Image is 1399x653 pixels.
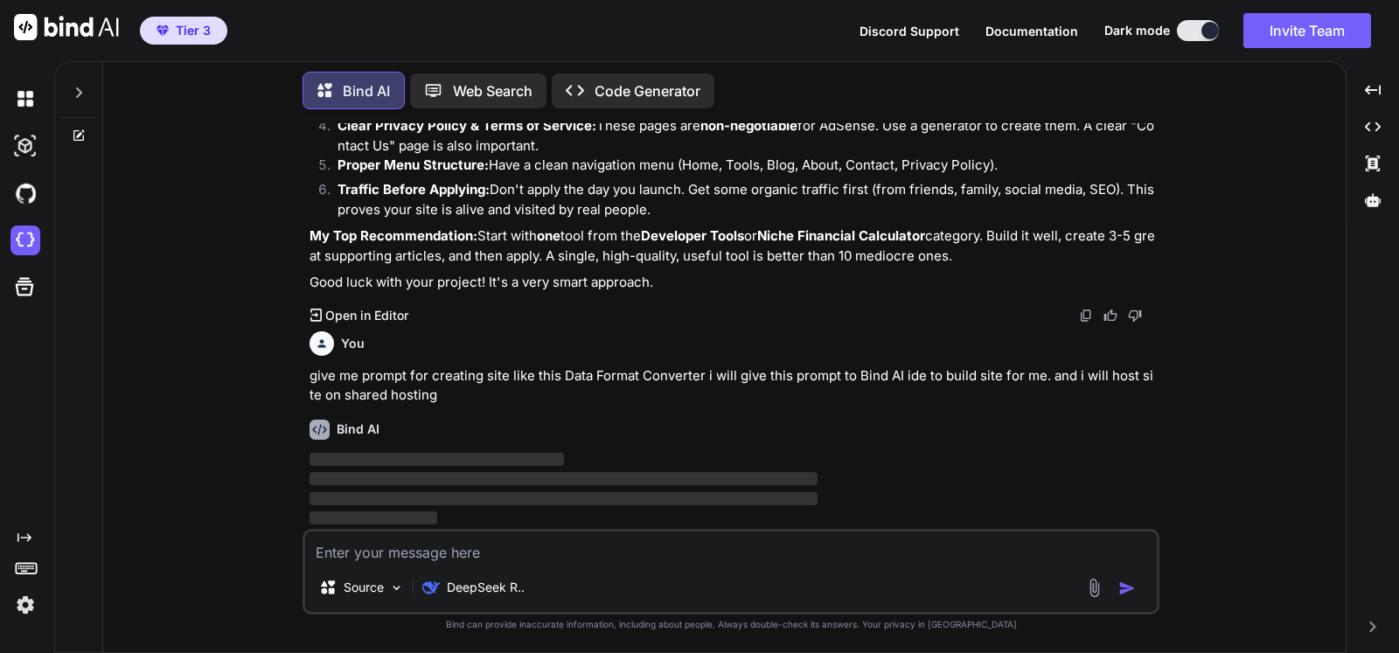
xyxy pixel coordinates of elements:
h6: Bind AI [337,420,379,438]
p: Open in Editor [325,307,408,324]
button: Discord Support [860,22,959,40]
img: copy [1079,309,1093,323]
button: premiumTier 3 [140,17,227,45]
span: ‌ [310,511,436,524]
img: darkChat [10,84,40,114]
strong: Proper Menu Structure: [338,156,489,173]
p: DeepSeek R.. [447,579,525,596]
button: Invite Team [1243,13,1371,48]
strong: My Top Recommendation: [310,227,477,244]
strong: non-negotiable [700,117,797,134]
img: darkAi-studio [10,131,40,161]
p: Code Generator [595,80,700,101]
span: Discord Support [860,24,959,38]
img: icon [1118,580,1136,597]
li: Have a clean navigation menu (Home, Tools, Blog, About, Contact, Privacy Policy). [324,156,1156,180]
p: Start with tool from the or category. Build it well, create 3-5 great supporting articles, and th... [310,226,1156,266]
img: dislike [1128,309,1142,323]
p: Web Search [453,80,532,101]
img: githubDark [10,178,40,208]
img: settings [10,590,40,620]
button: Documentation [985,22,1078,40]
strong: Traffic Before Applying: [338,181,490,198]
p: Source [344,579,384,596]
strong: one [537,227,560,244]
li: Don't apply the day you launch. Get some organic traffic first (from friends, family, social medi... [324,180,1156,219]
img: premium [157,25,169,36]
img: like [1103,309,1117,323]
span: ‌ [310,453,563,466]
p: Bind AI [343,80,390,101]
span: Tier 3 [176,22,211,39]
strong: Niche Financial Calculator [757,227,925,244]
img: Pick Models [389,580,404,595]
img: attachment [1084,578,1104,598]
strong: Clear Privacy Policy & Terms of Service: [338,117,596,134]
span: ‌ [310,492,818,505]
p: give me prompt for creating site like this Data Format Converter i will give this prompt to Bind ... [310,366,1156,406]
strong: Developer Tools [641,227,744,244]
p: Bind can provide inaccurate information, including about people. Always double-check its answers.... [303,618,1159,631]
span: Documentation [985,24,1078,38]
img: DeepSeek R1 (671B-Full) [422,579,440,596]
span: ‌ [310,472,818,485]
li: These pages are for AdSense. Use a generator to create them. A clear "Contact Us" page is also im... [324,116,1156,156]
p: Good luck with your project! It's a very smart approach. [310,273,1156,293]
img: Bind AI [14,14,119,40]
h6: You [341,335,365,352]
span: Dark mode [1104,22,1170,39]
img: cloudideIcon [10,226,40,255]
